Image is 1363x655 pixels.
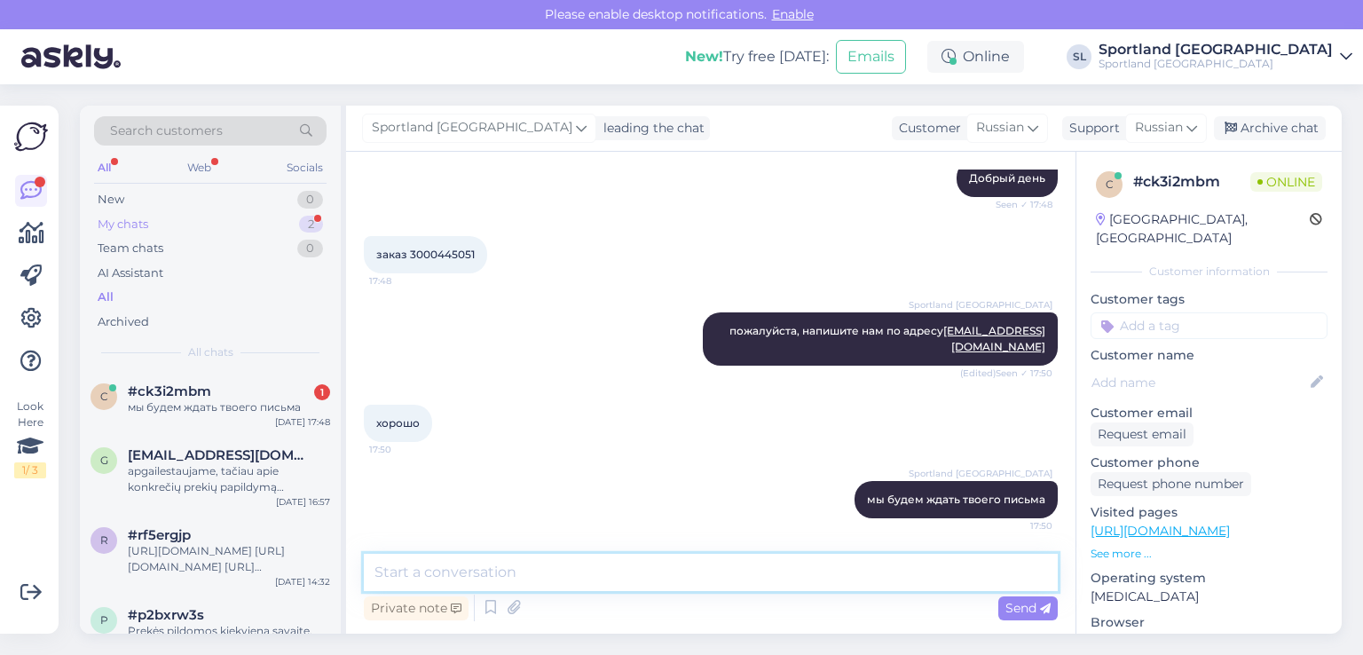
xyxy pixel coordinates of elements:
[943,324,1045,353] a: [EMAIL_ADDRESS][DOMAIN_NAME]
[1096,210,1310,248] div: [GEOGRAPHIC_DATA], [GEOGRAPHIC_DATA]
[14,399,46,478] div: Look Here
[867,493,1045,506] span: мы будем ждать твоего письма
[128,463,330,495] div: apgailestaujame, tačiau apie konkrečių prekių papildymą infromacijos neturime. Prekės pildomos ki...
[909,467,1052,480] span: Sportland [GEOGRAPHIC_DATA]
[1091,569,1328,588] p: Operating system
[188,344,233,360] span: All chats
[14,120,48,154] img: Askly Logo
[1214,116,1326,140] div: Archive chat
[100,613,108,627] span: p
[1250,172,1322,192] span: Online
[1091,404,1328,422] p: Customer email
[1091,588,1328,606] p: [MEDICAL_DATA]
[1091,503,1328,522] p: Visited pages
[184,156,215,179] div: Web
[98,240,163,257] div: Team chats
[98,191,124,209] div: New
[275,415,330,429] div: [DATE] 17:48
[376,248,475,261] span: заказ 3000445051
[1091,632,1328,651] p: Chrome [TECHNICAL_ID]
[767,6,819,22] span: Enable
[1091,546,1328,562] p: See more ...
[100,390,108,403] span: c
[1091,454,1328,472] p: Customer phone
[1062,119,1120,138] div: Support
[836,40,906,74] button: Emails
[1133,171,1250,193] div: # ck3i2mbm
[1091,613,1328,632] p: Browser
[892,119,961,138] div: Customer
[297,191,323,209] div: 0
[1091,373,1307,392] input: Add name
[128,399,330,415] div: мы будем ждать твоего письма
[369,443,436,456] span: 17:50
[14,462,46,478] div: 1 / 3
[297,240,323,257] div: 0
[685,46,829,67] div: Try free [DATE]:
[976,118,1024,138] span: Russian
[128,623,330,655] div: Prekės pildomos kiekvieną savaitę, tad siūlome stebėti mūsų internetinę Sportland parduotuvę.
[369,274,436,288] span: 17:48
[1091,290,1328,309] p: Customer tags
[927,41,1024,73] div: Online
[969,171,1045,185] span: Добрый день
[909,298,1052,312] span: Sportland [GEOGRAPHIC_DATA]
[1091,312,1328,339] input: Add a tag
[1091,422,1194,446] div: Request email
[1099,43,1333,57] div: Sportland [GEOGRAPHIC_DATA]
[1091,264,1328,280] div: Customer information
[986,198,1052,211] span: Seen ✓ 17:48
[596,119,705,138] div: leading the chat
[685,48,723,65] b: New!
[283,156,327,179] div: Socials
[1067,44,1091,69] div: SL
[110,122,223,140] span: Search customers
[128,447,312,463] span: gvidasdaugintis22@gmail.com
[128,607,204,623] span: #p2bxrw3s
[1091,472,1251,496] div: Request phone number
[1005,600,1051,616] span: Send
[1106,178,1114,191] span: c
[960,367,1052,380] span: (Edited) Seen ✓ 17:50
[299,216,323,233] div: 2
[986,519,1052,533] span: 17:50
[100,533,108,547] span: r
[376,416,420,430] span: хорошо
[98,264,163,282] div: AI Assistant
[128,383,211,399] span: #ck3i2mbm
[364,596,469,620] div: Private note
[94,156,114,179] div: All
[276,495,330,509] div: [DATE] 16:57
[275,575,330,588] div: [DATE] 14:32
[1091,523,1230,539] a: [URL][DOMAIN_NAME]
[98,288,114,306] div: All
[1099,57,1333,71] div: Sportland [GEOGRAPHIC_DATA]
[1091,346,1328,365] p: Customer name
[128,527,191,543] span: #rf5ergjp
[98,216,148,233] div: My chats
[1135,118,1183,138] span: Russian
[100,454,108,467] span: g
[729,324,1045,353] span: пожалуйста, напишите нам по адресу
[1099,43,1352,71] a: Sportland [GEOGRAPHIC_DATA]Sportland [GEOGRAPHIC_DATA]
[372,118,572,138] span: Sportland [GEOGRAPHIC_DATA]
[98,313,149,331] div: Archived
[314,384,330,400] div: 1
[128,543,330,575] div: [URL][DOMAIN_NAME] [URL][DOMAIN_NAME] [URL][DOMAIN_NAME] pateikiame kelis variantus, moterims rek...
